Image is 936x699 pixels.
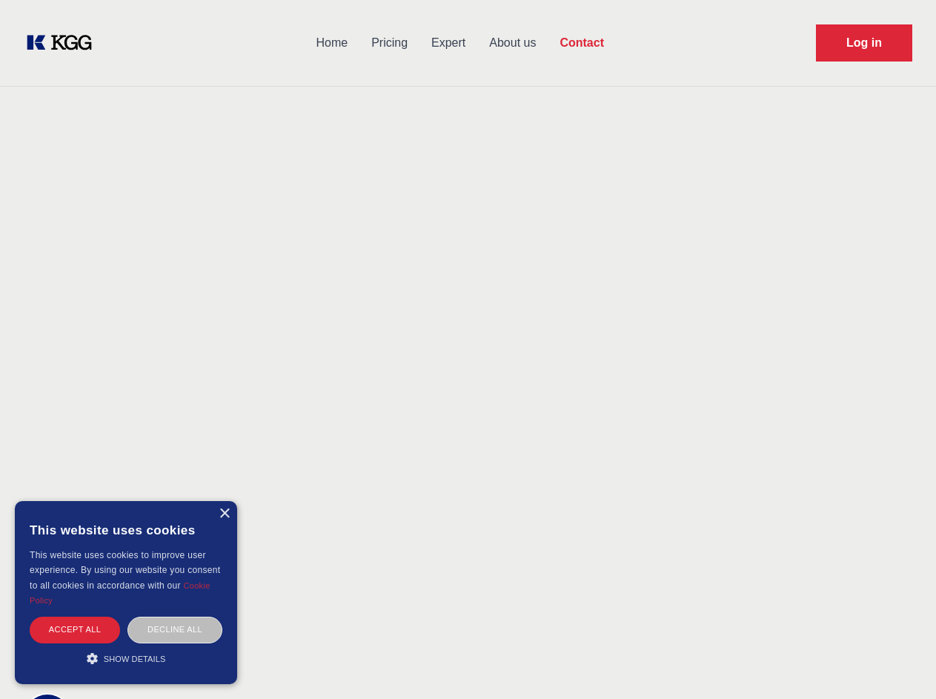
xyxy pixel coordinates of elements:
span: Show details [104,655,166,663]
div: Decline all [127,617,222,643]
a: Request Demo [816,24,912,62]
a: About us [477,24,548,62]
iframe: Chat Widget [862,628,936,699]
a: KOL Knowledge Platform: Talk to Key External Experts (KEE) [24,31,104,55]
a: Home [304,24,359,62]
a: Pricing [359,24,419,62]
a: Expert [419,24,477,62]
div: Close [219,508,230,520]
div: Accept all [30,617,120,643]
div: Show details [30,651,222,666]
span: This website uses cookies to improve user experience. By using our website you consent to all coo... [30,550,220,591]
div: This website uses cookies [30,512,222,548]
a: Cookie Policy [30,581,210,605]
a: Contact [548,24,616,62]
